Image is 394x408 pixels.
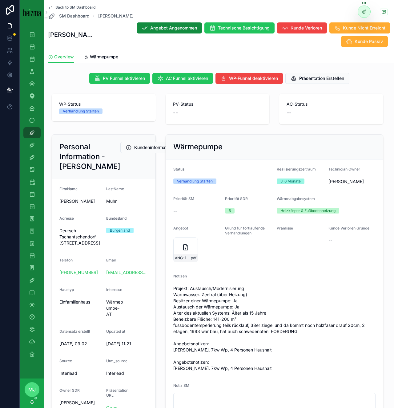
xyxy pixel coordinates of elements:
span: -- [328,237,332,244]
span: Kunde Verloren [291,25,322,31]
span: Präsentation Erstellen [299,75,344,81]
span: .pdf [190,256,196,261]
button: WP-Funnel deaktivieren [215,73,283,84]
span: ANG-12288-Muhr-2025-08-07 [175,256,190,261]
span: -- [173,208,177,214]
span: Projekt: Austausch/Modernisierung Warmwasser: Zentral (über Heizung) Besitzer einer Wärmepumpe: J... [173,285,376,371]
span: -- [287,108,291,117]
span: Muhr [106,198,148,204]
a: Back to SM Dashboard [48,5,95,10]
span: Realisierungszeitraum [277,167,316,171]
button: Kunde Nicht Erreicht [329,22,390,33]
span: Technician Owner [328,167,360,171]
span: [PERSON_NAME] [328,178,364,185]
span: Status [173,167,184,171]
a: [PHONE_NUMBER] [59,269,98,276]
span: Owner SDR [59,388,80,393]
span: PV-Status [173,101,262,107]
span: Back to SM Dashboard [55,5,95,10]
span: [PERSON_NAME] [59,198,101,204]
a: Wärmepumpe [84,51,118,64]
span: Utm_source [106,359,127,363]
h2: Wärmepumpe [173,142,223,152]
span: LastName [106,186,124,191]
span: Interesse [106,287,122,292]
div: Heizkörper & Fußbodenheizung [280,208,336,214]
span: Wärmeabgabesystem [277,196,315,201]
div: scrollable content [20,25,44,367]
div: Verhandlung Starten [63,108,99,114]
span: [DATE] 11:21 [106,341,148,347]
span: Notiz SM [173,383,189,388]
a: Overview [48,51,74,63]
span: Haustyp [59,287,74,292]
button: PV Funnel aktivieren [89,73,150,84]
span: Interlead [59,370,101,376]
button: Kunde Passiv [341,36,388,47]
span: Grund für fortlaufende Verhandlungen [225,226,265,235]
h2: Personal Information - [PERSON_NAME] [59,142,120,171]
a: [PERSON_NAME] [98,13,134,19]
span: SM Dashboard [59,13,90,19]
span: Adresse [59,216,74,221]
a: [EMAIL_ADDRESS][DOMAIN_NAME] [106,269,148,276]
div: Verhandlung Starten [177,178,213,184]
span: Kunde Nicht Erreicht [343,25,385,31]
span: Kunde Passiv [355,38,383,45]
span: [PERSON_NAME] [59,400,95,406]
h1: [PERSON_NAME] [48,30,96,39]
span: Source [59,359,72,363]
img: App logo [23,8,41,16]
button: Kundeninformationen Bearbeiten [120,142,207,153]
button: Technische Besichtigung [204,22,275,33]
div: 3-6 Monate [280,178,301,184]
span: Overview [54,54,74,60]
span: Wärmepumpe-AT [106,299,125,317]
button: Angebot Angenommen [137,22,202,33]
button: Präsentation Erstellen [285,73,349,84]
span: Telefon [59,258,73,262]
span: [DATE] 09:02 [59,341,101,347]
span: Einfamilienhaus [59,299,101,305]
button: Kunde Verloren [277,22,327,33]
span: Updated at [106,329,125,334]
span: Datensatz erstellt [59,329,90,334]
div: 5 [229,208,231,214]
span: Priorität SDR [225,196,248,201]
span: Präsentation URL [106,388,128,398]
span: Technische Besichtigung [218,25,270,31]
span: -- [173,108,178,117]
span: WP-Status [59,101,148,107]
span: Angebot Angenommen [150,25,197,31]
span: FirstName [59,186,78,191]
div: Burgenland [110,228,130,233]
span: Email [106,258,116,262]
span: WP-Funnel deaktivieren [229,75,278,81]
span: Angebot [173,226,188,230]
span: Interlead [106,370,148,376]
span: Prämisse [277,226,293,230]
span: MJ [28,386,36,393]
a: SM Dashboard [48,12,90,20]
span: Kunde Verloren Gründe [328,226,369,230]
span: Priorität SM [173,196,194,201]
span: AC-Status [287,101,376,107]
button: AC Funnel aktivieren [152,73,213,84]
span: Wärmepumpe [90,54,118,60]
span: PV Funnel aktivieren [103,75,145,81]
span: Notizen [173,274,187,278]
span: Deutsch Tschantschendorf [STREET_ADDRESS] [59,228,101,246]
span: Bundesland [106,216,127,221]
span: AC Funnel aktivieren [166,75,208,81]
span: Kundeninformationen Bearbeiten [134,144,201,151]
